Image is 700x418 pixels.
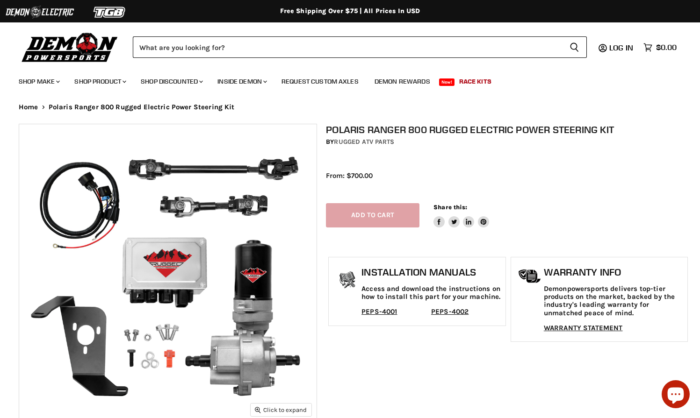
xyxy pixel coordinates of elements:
[544,285,683,317] p: Demonpowersports delivers top-tier products on the market, backed by the industry's leading warra...
[12,68,674,91] ul: Main menu
[609,43,633,52] span: Log in
[433,203,489,228] aside: Share this:
[19,103,38,111] a: Home
[5,3,75,21] img: Demon Electric Logo 2
[19,30,121,64] img: Demon Powersports
[452,72,498,91] a: Race Kits
[326,124,690,135] h1: Polaris Ranger 800 Rugged Electric Power Steering Kit
[544,324,623,332] a: WARRANTY STATEMENT
[49,103,235,111] span: Polaris Ranger 800 Rugged Electric Power Steering Kit
[361,285,501,301] p: Access and download the instructions on how to install this part for your machine.
[133,36,562,58] input: Search
[336,269,359,292] img: install_manual-icon.png
[326,137,690,147] div: by
[368,72,437,91] a: Demon Rewards
[518,269,541,283] img: warranty-icon.png
[134,72,209,91] a: Shop Discounted
[431,307,469,316] a: PEPS-4002
[361,267,501,278] h1: Installation Manuals
[326,171,373,180] span: From: $700.00
[639,41,681,54] a: $0.00
[605,43,639,52] a: Log in
[255,406,307,413] span: Click to expand
[439,78,455,86] span: New!
[562,36,587,58] button: Search
[361,307,397,316] a: PEPS-4001
[75,3,145,21] img: TGB Logo 2
[334,138,394,146] a: Rugged ATV Parts
[274,72,366,91] a: Request Custom Axles
[659,380,693,411] inbox-online-store-chat: Shopify online store chat
[656,43,677,52] span: $0.00
[210,72,273,91] a: Inside Demon
[133,36,587,58] form: Product
[433,204,467,211] span: Share this:
[12,72,65,91] a: Shop Make
[544,267,683,278] h1: Warranty Info
[67,72,132,91] a: Shop Product
[251,404,311,416] button: Click to expand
